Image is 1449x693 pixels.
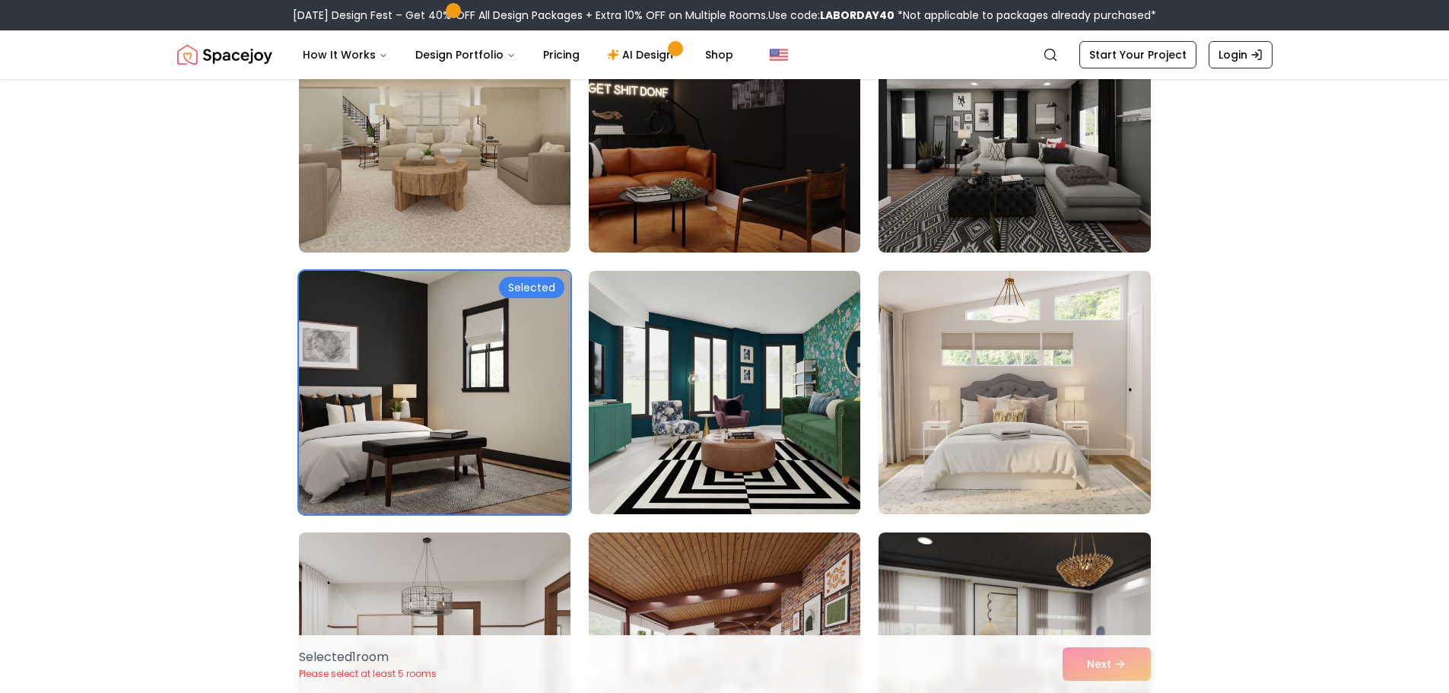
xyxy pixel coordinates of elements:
[299,9,570,253] img: Room room-31
[595,40,690,70] a: AI Design
[292,265,577,520] img: Room room-34
[293,8,1156,23] div: [DATE] Design Fest – Get 40% OFF All Design Packages + Extra 10% OFF on Multiple Rooms.
[895,8,1156,23] span: *Not applicable to packages already purchased*
[820,8,895,23] b: LABORDAY40
[1209,41,1273,68] a: Login
[177,30,1273,79] nav: Global
[531,40,592,70] a: Pricing
[177,40,272,70] img: Spacejoy Logo
[879,271,1150,514] img: Room room-36
[693,40,745,70] a: Shop
[291,40,400,70] button: How It Works
[499,277,564,298] div: Selected
[299,648,437,666] p: Selected 1 room
[768,8,895,23] span: Use code:
[177,40,272,70] a: Spacejoy
[1079,41,1196,68] a: Start Your Project
[589,9,860,253] img: Room room-32
[403,40,528,70] button: Design Portfolio
[770,46,788,64] img: United States
[879,9,1150,253] img: Room room-33
[299,668,437,680] p: Please select at least 5 rooms
[589,271,860,514] img: Room room-35
[291,40,745,70] nav: Main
